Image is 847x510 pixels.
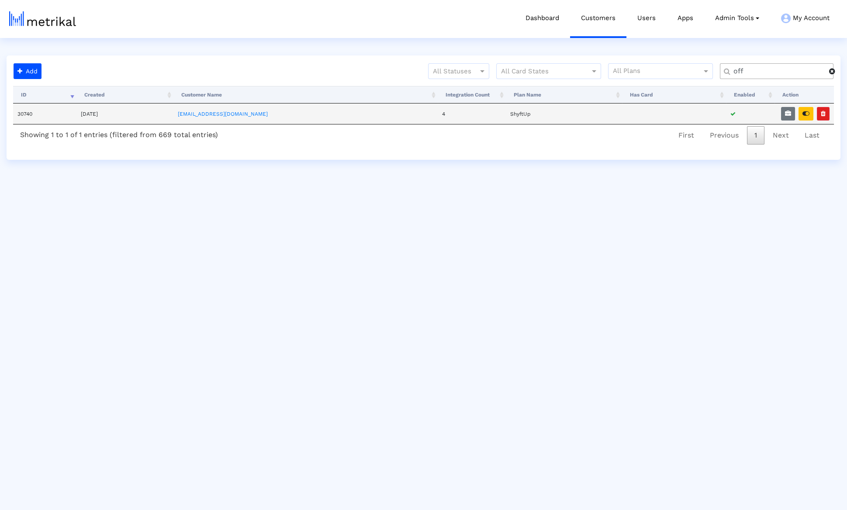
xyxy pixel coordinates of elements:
[506,86,622,103] th: Plan Name: activate to sort column ascending
[178,111,268,117] a: [EMAIL_ADDRESS][DOMAIN_NAME]
[173,86,438,103] th: Customer Name: activate to sort column ascending
[797,126,827,145] a: Last
[671,126,702,145] a: First
[14,63,41,79] button: Add
[76,86,173,103] th: Created: activate to sort column ascending
[702,126,746,145] a: Previous
[438,103,506,124] td: 4
[774,86,834,103] th: Action
[438,86,506,103] th: Integration Count: activate to sort column ascending
[765,126,796,145] a: Next
[9,11,76,26] img: metrical-logo-light.png
[506,103,622,124] td: ShyftUp
[13,124,225,142] div: Showing 1 to 1 of 1 entries (filtered from 669 total entries)
[13,103,76,124] td: 30740
[781,14,791,23] img: my-account-menu-icon.png
[726,86,774,103] th: Enabled: activate to sort column ascending
[613,66,703,77] input: All Plans
[76,103,173,124] td: [DATE]
[727,67,829,76] input: Customer Name
[13,86,76,103] th: ID: activate to sort column ascending
[622,86,726,103] th: Has Card: activate to sort column ascending
[747,126,764,145] a: 1
[501,66,581,77] input: All Card States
